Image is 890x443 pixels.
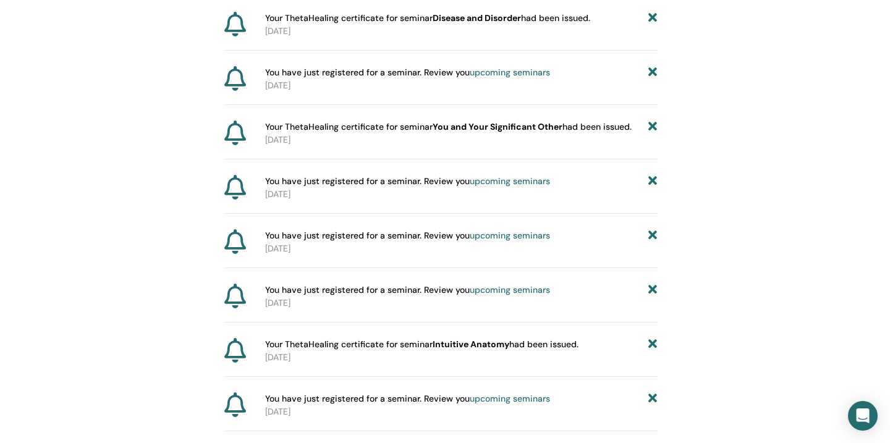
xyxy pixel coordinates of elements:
[265,405,657,418] p: [DATE]
[470,175,550,187] a: upcoming seminars
[265,188,657,201] p: [DATE]
[265,242,657,255] p: [DATE]
[433,121,562,132] b: You and Your Significant Other
[470,67,550,78] a: upcoming seminars
[265,66,550,79] span: You have just registered for a seminar. Review you
[470,230,550,241] a: upcoming seminars
[265,351,657,364] p: [DATE]
[265,392,550,405] span: You have just registered for a seminar. Review you
[265,25,657,38] p: [DATE]
[265,229,550,242] span: You have just registered for a seminar. Review you
[265,133,657,146] p: [DATE]
[265,297,657,310] p: [DATE]
[265,175,550,188] span: You have just registered for a seminar. Review you
[265,120,632,133] span: Your ThetaHealing certificate for seminar had been issued.
[265,79,657,92] p: [DATE]
[470,393,550,404] a: upcoming seminars
[848,401,878,431] div: Open Intercom Messenger
[433,339,509,350] b: Intuitive Anatomy
[470,284,550,295] a: upcoming seminars
[265,338,578,351] span: Your ThetaHealing certificate for seminar had been issued.
[265,12,590,25] span: Your ThetaHealing certificate for seminar had been issued.
[433,12,521,23] b: Disease and Disorder
[265,284,550,297] span: You have just registered for a seminar. Review you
